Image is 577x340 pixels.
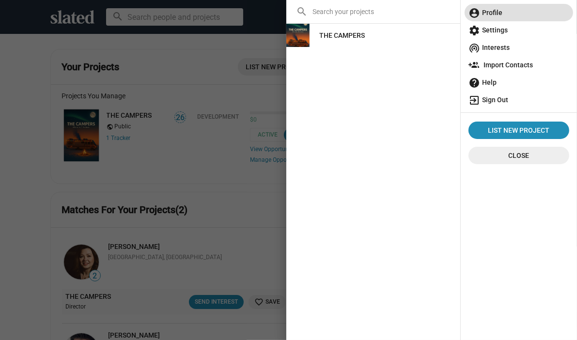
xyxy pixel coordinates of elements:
span: Help [468,74,569,91]
span: List New Project [472,122,565,139]
a: Profile [465,4,573,21]
mat-icon: help [468,77,480,89]
img: THE CAMPERS [286,24,310,47]
a: Import Contacts [465,56,573,74]
mat-icon: settings [468,25,480,36]
a: Interests [465,39,573,56]
mat-icon: wifi_tethering [468,42,480,54]
mat-icon: search [296,6,308,17]
button: Close [468,147,569,164]
span: Profile [468,4,569,21]
span: Close [476,147,561,164]
span: Import Contacts [468,56,569,74]
a: Sign Out [465,91,573,108]
div: THE CAMPERS [319,27,365,44]
a: List New Project [468,122,569,139]
a: Settings [465,21,573,39]
a: Help [465,74,573,91]
span: Interests [468,39,569,56]
span: Sign Out [468,91,569,108]
mat-icon: exit_to_app [468,94,480,106]
a: THE CAMPERS [312,27,373,44]
mat-icon: account_circle [468,7,480,19]
span: Settings [468,21,569,39]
